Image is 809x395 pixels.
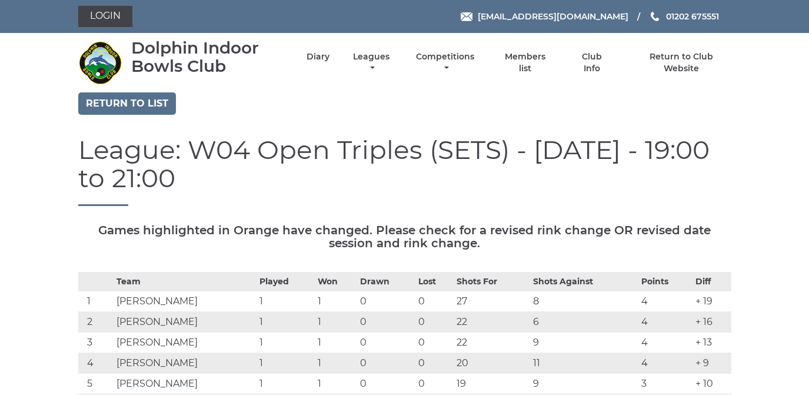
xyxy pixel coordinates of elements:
[78,6,132,27] a: Login
[78,41,122,85] img: Dolphin Indoor Bowls Club
[454,291,530,311] td: 27
[78,332,114,353] td: 3
[631,51,731,74] a: Return to Club Website
[693,373,731,394] td: + 10
[315,272,357,291] th: Won
[461,12,472,21] img: Email
[530,373,638,394] td: 9
[357,353,415,373] td: 0
[357,291,415,311] td: 0
[415,291,454,311] td: 0
[530,272,638,291] th: Shots Against
[315,373,357,394] td: 1
[257,332,315,353] td: 1
[693,311,731,332] td: + 16
[415,311,454,332] td: 0
[78,311,114,332] td: 2
[114,332,257,353] td: [PERSON_NAME]
[693,353,731,373] td: + 9
[357,311,415,332] td: 0
[415,272,454,291] th: Lost
[257,272,315,291] th: Played
[638,373,693,394] td: 3
[257,311,315,332] td: 1
[257,291,315,311] td: 1
[415,373,454,394] td: 0
[357,373,415,394] td: 0
[454,353,530,373] td: 20
[78,224,731,250] h5: Games highlighted in Orange have changed. Please check for a revised rink change OR revised date ...
[114,272,257,291] th: Team
[478,11,628,22] span: [EMAIL_ADDRESS][DOMAIN_NAME]
[573,51,611,74] a: Club Info
[638,311,693,332] td: 4
[131,39,286,75] div: Dolphin Indoor Bowls Club
[651,12,659,21] img: Phone us
[638,332,693,353] td: 4
[257,353,315,373] td: 1
[454,373,530,394] td: 19
[530,353,638,373] td: 11
[530,291,638,311] td: 8
[638,291,693,311] td: 4
[357,332,415,353] td: 0
[78,92,176,115] a: Return to list
[415,353,454,373] td: 0
[498,51,552,74] a: Members list
[638,272,693,291] th: Points
[114,311,257,332] td: [PERSON_NAME]
[461,10,628,23] a: Email [EMAIL_ADDRESS][DOMAIN_NAME]
[114,291,257,311] td: [PERSON_NAME]
[530,332,638,353] td: 9
[315,291,357,311] td: 1
[454,311,530,332] td: 22
[357,272,415,291] th: Drawn
[315,332,357,353] td: 1
[415,332,454,353] td: 0
[307,51,329,62] a: Diary
[78,291,114,311] td: 1
[315,353,357,373] td: 1
[693,332,731,353] td: + 13
[114,373,257,394] td: [PERSON_NAME]
[350,51,392,74] a: Leagues
[666,11,719,22] span: 01202 675551
[257,373,315,394] td: 1
[638,353,693,373] td: 4
[454,272,530,291] th: Shots For
[649,10,719,23] a: Phone us 01202 675551
[78,353,114,373] td: 4
[454,332,530,353] td: 22
[693,272,731,291] th: Diff
[693,291,731,311] td: + 19
[530,311,638,332] td: 6
[78,135,731,206] h1: League: W04 Open Triples (SETS) - [DATE] - 19:00 to 21:00
[78,373,114,394] td: 5
[315,311,357,332] td: 1
[114,353,257,373] td: [PERSON_NAME]
[414,51,478,74] a: Competitions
